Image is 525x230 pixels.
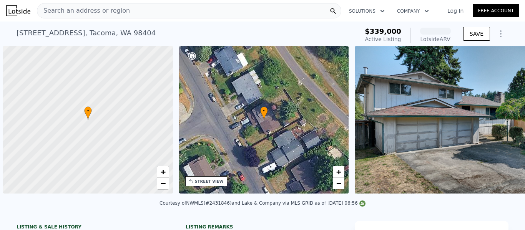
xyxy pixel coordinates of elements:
a: Log In [438,7,473,15]
img: Lotside [6,5,30,16]
a: Zoom out [157,178,169,189]
span: $339,000 [365,27,401,35]
a: Zoom in [157,166,169,178]
span: + [160,167,165,177]
button: Solutions [343,4,391,18]
div: Listing remarks [186,224,339,230]
a: Free Account [473,4,519,17]
a: Zoom in [333,166,344,178]
span: Active Listing [365,36,401,42]
a: Zoom out [333,178,344,189]
span: • [84,108,92,114]
div: • [84,106,92,120]
button: Company [391,4,435,18]
img: NWMLS Logo [359,200,366,207]
button: Show Options [493,26,508,41]
span: + [336,167,341,177]
div: Lotside ARV [420,35,451,43]
div: • [260,106,268,120]
button: SAVE [463,27,490,41]
span: • [260,108,268,114]
div: [STREET_ADDRESS] , Tacoma , WA 98404 [17,28,156,38]
span: − [160,179,165,188]
div: Courtesy of NWMLS (#2431846) and Lake & Company via MLS GRID as of [DATE] 06:56 [159,200,366,206]
span: Search an address or region [37,6,130,15]
span: − [336,179,341,188]
div: STREET VIEW [195,179,224,184]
